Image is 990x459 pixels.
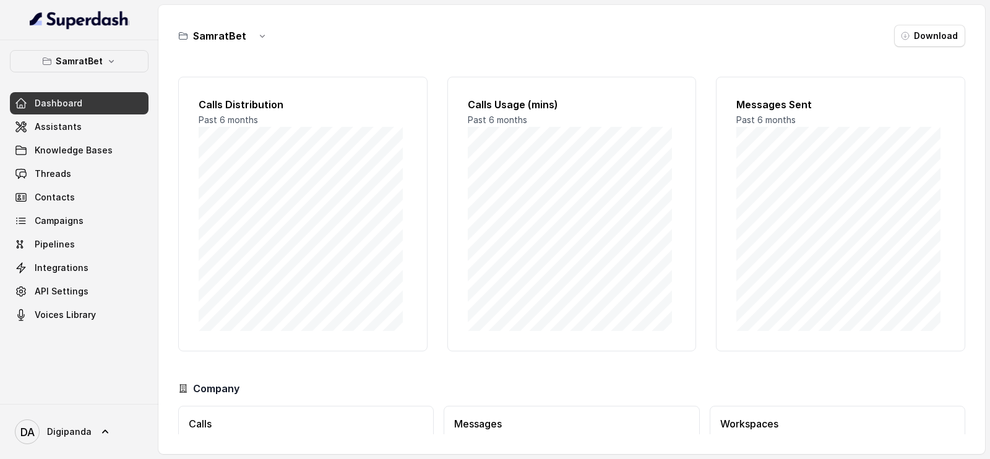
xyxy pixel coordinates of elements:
[468,114,527,125] span: Past 6 months
[35,262,88,274] span: Integrations
[35,97,82,109] span: Dashboard
[10,304,148,326] a: Voices Library
[454,416,689,431] h3: Messages
[30,10,129,30] img: light.svg
[193,28,246,43] h3: SamratBet
[10,280,148,302] a: API Settings
[10,139,148,161] a: Knowledge Bases
[10,92,148,114] a: Dashboard
[35,121,82,133] span: Assistants
[193,381,239,396] h3: Company
[10,116,148,138] a: Assistants
[47,426,92,438] span: Digipanda
[35,238,75,251] span: Pipelines
[35,191,75,204] span: Contacts
[10,233,148,255] a: Pipelines
[56,54,103,69] p: SamratBet
[736,97,945,112] h2: Messages Sent
[468,97,676,112] h2: Calls Usage (mins)
[894,25,965,47] button: Download
[189,416,423,431] h3: Calls
[10,186,148,208] a: Contacts
[35,215,84,227] span: Campaigns
[10,257,148,279] a: Integrations
[35,168,71,180] span: Threads
[35,144,113,157] span: Knowledge Bases
[199,114,258,125] span: Past 6 months
[199,97,407,112] h2: Calls Distribution
[10,163,148,185] a: Threads
[10,50,148,72] button: SamratBet
[35,309,96,321] span: Voices Library
[736,114,796,125] span: Past 6 months
[20,426,35,439] text: DA
[720,416,955,431] h3: Workspaces
[35,285,88,298] span: API Settings
[10,414,148,449] a: Digipanda
[10,210,148,232] a: Campaigns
